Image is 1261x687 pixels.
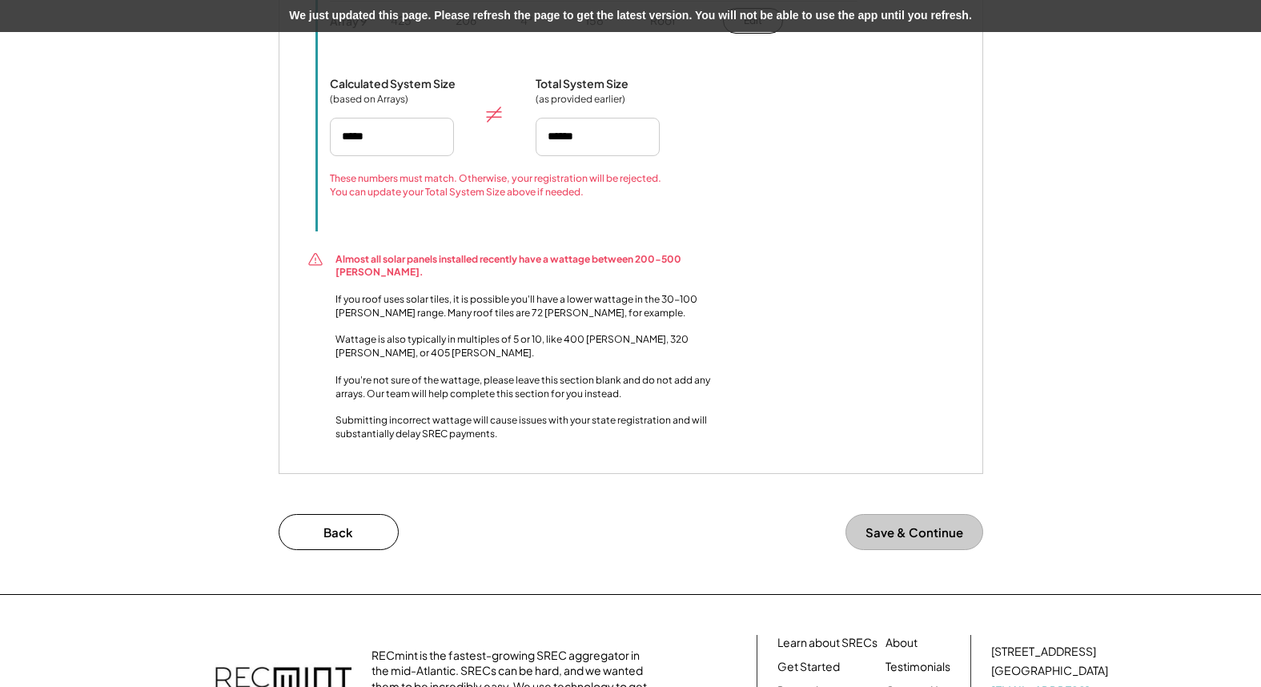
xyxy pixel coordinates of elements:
font: Almost all solar panels installed recently have a wattage between 200-500 [PERSON_NAME]. [335,253,683,279]
div: (as provided earlier) [536,93,625,106]
div: Calculated System Size [330,76,456,90]
a: Learn about SRECs [777,635,877,651]
a: About [886,635,918,651]
div: If you roof uses solar tiles, it is possible you'll have a lower wattage in the 30-100 [PERSON_NA... [335,253,736,441]
div: Total System Size [536,76,628,90]
button: Save & Continue [845,514,983,550]
div: (based on Arrays) [330,93,410,106]
a: Testimonials [886,659,950,675]
div: [STREET_ADDRESS] [991,644,1096,660]
div: These numbers must match. Otherwise, your registration will be rejected. You can update your Tota... [330,172,661,199]
div: [GEOGRAPHIC_DATA] [991,663,1108,679]
a: Get Started [777,659,840,675]
button: Back [279,514,399,550]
